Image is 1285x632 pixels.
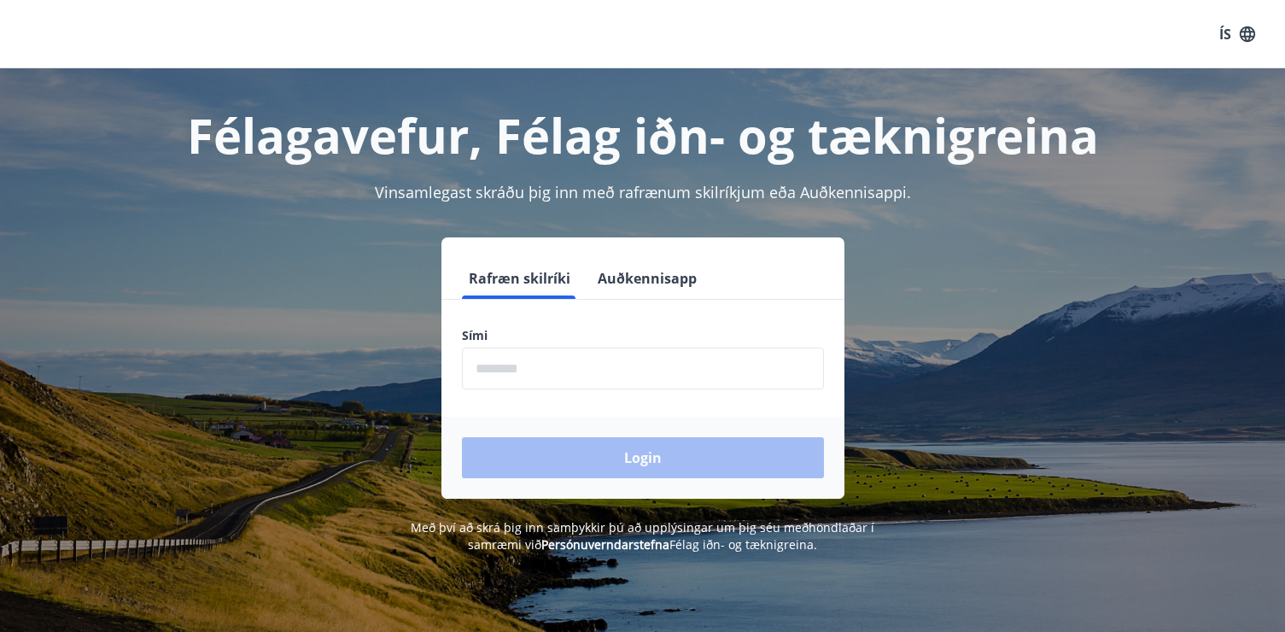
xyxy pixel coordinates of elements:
a: Persónuverndarstefna [541,536,669,553]
span: Með því að skrá þig inn samþykkir þú að upplýsingar um þig séu meðhöndlaðar í samræmi við Félag i... [411,519,874,553]
button: ÍS [1210,19,1265,50]
h1: Félagavefur, Félag iðn- og tæknigreina [49,102,1237,167]
span: Vinsamlegast skráðu þig inn með rafrænum skilríkjum eða Auðkennisappi. [375,182,911,202]
button: Auðkennisapp [591,258,704,299]
button: Rafræn skilríki [462,258,577,299]
label: Sími [462,327,824,344]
